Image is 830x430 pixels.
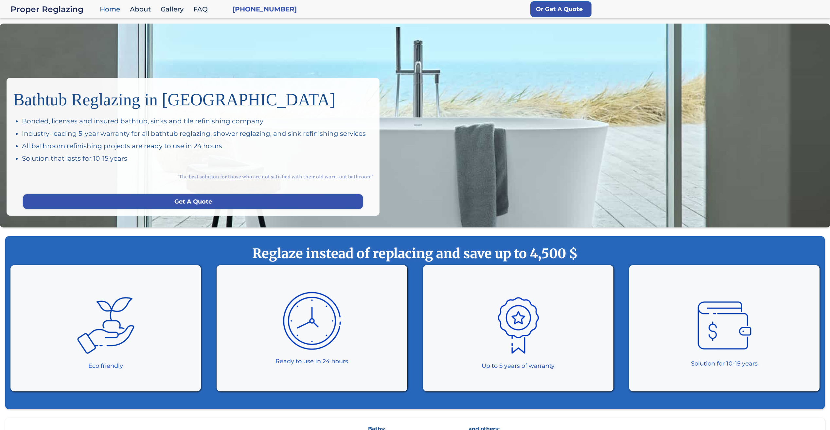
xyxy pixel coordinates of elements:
div: All bathroom refinishing projects are ready to use in 24 hours [22,141,373,151]
strong: Reglaze instead of replacing and save up to 4,500 $ [18,245,812,262]
div: Solution that lasts for 10-15 years [22,154,373,163]
div: Proper Reglazing [10,5,97,14]
h1: Bathtub Reglazing in [GEOGRAPHIC_DATA] [13,84,373,110]
a: [PHONE_NUMBER] [233,5,297,14]
a: FAQ [190,2,214,16]
div: Solution for 10-15 years [691,359,758,368]
a: home [10,5,97,14]
div: Bonded, licenses and insured bathtub, sinks and tile refinishing company [22,116,373,126]
div: Up to 5 years of warranty [482,361,555,370]
div: Industry-leading 5-year warranty for all bathtub reglazing, shower reglazing, and sink refinishin... [22,129,373,138]
a: About [127,2,157,16]
div: Eco friendly [88,361,123,370]
div: "The best solution for those who are not satisfied with their old worn-out bathroom" [13,166,373,188]
a: Gallery [157,2,190,16]
a: Home [97,2,127,16]
a: Or Get A Quote [530,1,592,17]
div: Ready to use in 24 hours ‍ [275,357,348,375]
a: Get A Quote [23,194,363,209]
